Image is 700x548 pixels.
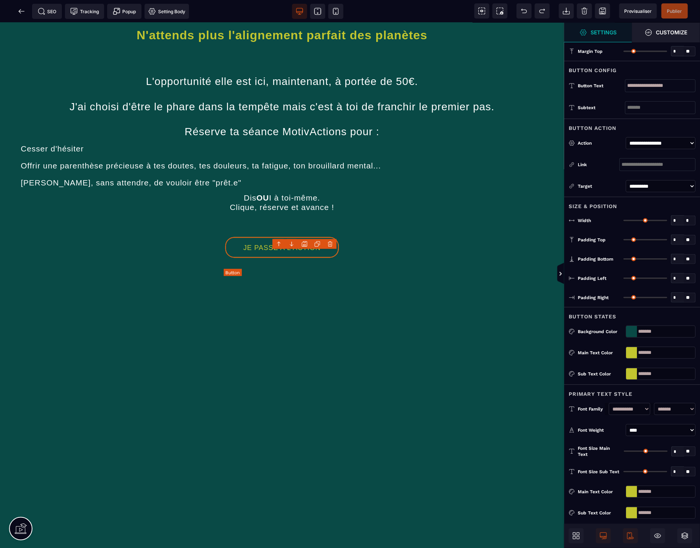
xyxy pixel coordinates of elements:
div: Font Family [578,405,605,413]
div: Button Config [564,61,700,75]
div: Background Color [578,328,623,335]
div: Button Text [578,82,625,90]
span: Mobile Only [623,528,638,543]
span: SEO [38,8,57,15]
span: Hide/Show Block [650,528,665,543]
div: Main Text Color [578,488,623,496]
span: Preview [619,3,657,19]
div: Button Action [564,119,700,133]
b: OU [257,171,269,180]
div: Link [569,161,619,168]
span: Padding Bottom [578,256,613,262]
div: Subtext [578,104,625,111]
span: Screenshot [492,3,508,19]
text: L'opportunité elle est ici, maintenant, à portée de 50€. J'ai choisi d'être le phare dans la temp... [11,51,553,118]
span: Previsualiser [624,8,652,14]
text: [PERSON_NAME], sans attendre, de vouloir être "prêt.e" [19,154,243,167]
strong: Customize [656,29,688,35]
span: Padding Left [578,275,606,281]
div: Sub Text Color [578,509,623,517]
span: Popup [113,8,136,15]
div: Action [578,139,623,147]
div: Main Text Color [578,349,623,357]
span: Setting Body [148,8,185,15]
text: Cesser d'hésiter [19,120,86,133]
div: Primary Text Style [564,384,700,398]
span: Open Style Manager [632,23,700,42]
span: Padding Top [578,237,606,243]
div: Size & Position [564,197,700,211]
span: Font Size Main Text [578,445,621,457]
span: Width [578,218,591,224]
div: Sub Text Color [578,370,623,378]
span: Settings [564,23,632,42]
span: Font Size Sub Text [578,469,619,475]
span: Open Blocks [569,528,584,543]
h1: N'attends plus l'alignement parfait des planètes [11,2,553,23]
div: Target [569,182,623,190]
text: Dis I à toi-même. Clique, réserve et avance ! [11,169,553,191]
span: Tracking [70,8,99,15]
span: Open Layers [677,528,692,543]
text: Offrir une parenthèse précieuse à tes doutes, tes douleurs, ta fatigue, ton brouillard mental... [19,137,383,150]
span: Desktop Only [596,528,611,543]
div: Font Weight [578,426,623,434]
span: Publier [667,8,682,14]
span: View components [474,3,489,19]
strong: Settings [591,29,617,35]
div: Button States [564,307,700,321]
span: Padding Right [578,295,609,301]
button: JE PASSE A L'ACTION [225,215,339,235]
span: Margin Top [578,48,603,54]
